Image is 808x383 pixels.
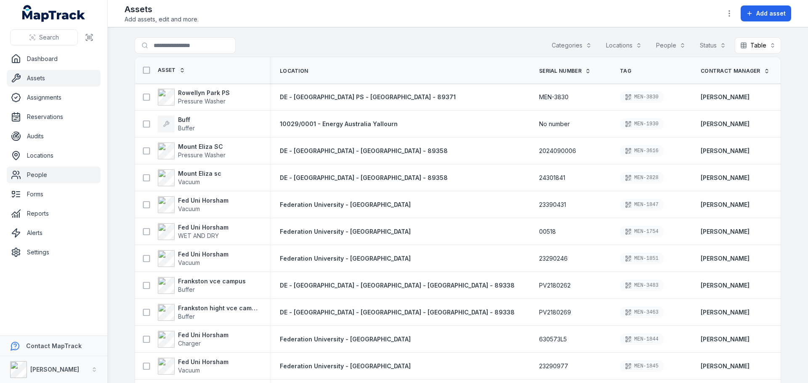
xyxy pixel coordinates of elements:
strong: Buff [178,116,195,124]
span: DE - [GEOGRAPHIC_DATA] - [GEOGRAPHIC_DATA] - [GEOGRAPHIC_DATA] - 89338 [280,282,515,289]
span: 2024090006 [539,147,576,155]
a: DE - [GEOGRAPHIC_DATA] - [GEOGRAPHIC_DATA] - [GEOGRAPHIC_DATA] - 89338 [280,308,515,317]
a: DE - [GEOGRAPHIC_DATA] - [GEOGRAPHIC_DATA] - 89358 [280,147,448,155]
span: Vacuum [178,205,200,212]
div: MEN-3463 [620,306,664,318]
div: MEN-1847 [620,199,664,211]
span: Vacuum [178,178,200,185]
span: Buffer [178,286,195,293]
a: DE - [GEOGRAPHIC_DATA] - [GEOGRAPHIC_DATA] - [GEOGRAPHIC_DATA] - 89338 [280,281,515,290]
a: Fed Uni HorshamWET AND DRY [158,223,229,240]
a: Audits [7,128,101,145]
a: [PERSON_NAME] [701,147,750,155]
a: MapTrack [22,5,85,22]
span: Location [280,68,308,74]
button: Table [735,37,781,53]
span: Federation University - [GEOGRAPHIC_DATA] [280,201,411,208]
a: [PERSON_NAME] [701,93,750,101]
span: DE - [GEOGRAPHIC_DATA] - [GEOGRAPHIC_DATA] - 89358 [280,174,448,181]
a: Frankston hight vce campusBuffer [158,304,260,321]
a: DE - [GEOGRAPHIC_DATA] PS - [GEOGRAPHIC_DATA] - 89371 [280,93,456,101]
span: WET AND DRY [178,232,219,239]
button: People [651,37,691,53]
a: Fed Uni HorshamVacuum [158,358,229,375]
button: Search [10,29,78,45]
strong: Mount Eliza sc [178,169,221,178]
div: MEN-2828 [620,172,664,184]
span: PV2180269 [539,308,571,317]
a: Fed Uni HorshamCharger [158,331,229,348]
span: 10029/0001 - Energy Australia Yallourn [280,120,398,127]
button: Categories [546,37,597,53]
a: Reports [7,205,101,222]
a: Settings [7,244,101,261]
a: DE - [GEOGRAPHIC_DATA] - [GEOGRAPHIC_DATA] - 89358 [280,174,448,182]
strong: Rowellyn Park PS [178,89,230,97]
span: Pressure Washer [178,151,226,158]
span: No number [539,120,570,128]
h2: Assets [125,3,199,15]
span: DE - [GEOGRAPHIC_DATA] - [GEOGRAPHIC_DATA] - [GEOGRAPHIC_DATA] - 89338 [280,309,515,316]
a: Mount Eliza scVacuum [158,169,221,186]
strong: [PERSON_NAME] [30,366,79,373]
a: Fed Uni HorshamVacuum [158,250,229,267]
span: Federation University - [GEOGRAPHIC_DATA] [280,255,411,262]
span: Pressure Washer [178,98,226,105]
strong: Fed Uni Horsham [178,331,229,339]
span: 23290977 [539,362,568,370]
span: Contract Manager [701,68,760,74]
a: Alerts [7,225,101,241]
a: Federation University - [GEOGRAPHIC_DATA] [280,254,411,263]
a: Dashboard [7,50,101,67]
a: BuffBuffer [158,116,195,132]
strong: Fed Uni Horsham [178,250,229,259]
span: Tag [620,68,631,74]
span: Buffer [178,313,195,320]
span: Search [39,33,59,42]
span: 23390431 [539,201,566,209]
div: MEN-1754 [620,226,664,238]
a: Assignments [7,89,101,106]
button: Locations [601,37,647,53]
a: [PERSON_NAME] [701,362,750,370]
a: [PERSON_NAME] [701,227,750,236]
a: [PERSON_NAME] [701,254,750,263]
a: Fed Uni HorshamVacuum [158,196,229,213]
a: People [7,166,101,183]
span: 24301841 [539,174,565,182]
button: Status [694,37,731,53]
div: MEN-1845 [620,360,664,372]
a: Reservations [7,108,101,125]
span: PV2180262 [539,281,571,290]
a: Federation University - [GEOGRAPHIC_DATA] [280,362,411,370]
span: Buffer [178,124,195,132]
a: Rowellyn Park PSPressure Washer [158,89,230,106]
span: Federation University - [GEOGRAPHIC_DATA] [280,335,411,343]
span: Add asset [756,9,786,18]
a: Serial Number [539,68,591,74]
span: DE - [GEOGRAPHIC_DATA] - [GEOGRAPHIC_DATA] - 89358 [280,147,448,154]
a: [PERSON_NAME] [701,174,750,182]
span: 23290246 [539,254,568,263]
strong: Fed Uni Horsham [178,223,229,232]
div: MEN-1844 [620,333,664,345]
span: 00518 [539,227,556,236]
span: 630573L5 [539,335,567,343]
strong: [PERSON_NAME] [701,120,750,128]
a: [PERSON_NAME] [701,335,750,343]
a: [PERSON_NAME] [701,201,750,209]
a: Federation University - [GEOGRAPHIC_DATA] [280,227,411,236]
a: Mount Eliza SCPressure Washer [158,143,226,159]
a: [PERSON_NAME] [701,308,750,317]
div: MEN-3483 [620,280,664,291]
a: Assets [7,70,101,87]
strong: Fed Uni Horsham [178,358,229,366]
